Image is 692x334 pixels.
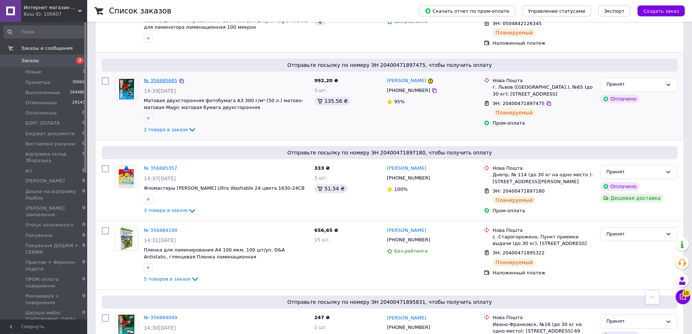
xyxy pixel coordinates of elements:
[25,141,75,147] span: Виставлені рахунки
[493,270,594,276] div: Наложенный платеж
[314,325,327,330] span: 1 шт.
[70,89,85,96] span: 164480
[21,57,39,64] span: Заказы
[314,175,327,181] span: 3 шт.
[314,228,338,233] span: 656,65 ₴
[387,165,426,172] a: [PERSON_NAME]
[118,78,134,100] img: Фото товару
[606,81,663,88] div: Принят
[25,168,32,174] span: всі
[493,165,594,172] div: Нова Пошта
[82,310,85,323] span: 0
[25,79,50,86] span: Принятые
[72,100,85,106] span: 29143
[117,165,135,188] img: Фото товару
[387,315,426,322] a: [PERSON_NAME]
[394,99,405,104] span: 95%
[82,130,85,137] span: 0
[25,130,74,137] span: Бюджет документи
[72,79,85,86] span: 30069
[25,205,82,218] span: [PERSON_NAME] замовлення
[314,184,347,193] div: 51.54 ₴
[144,247,285,259] a: Пленка для ламинирования А4 100 мкм. 100 шт/уп. D&A Antistatic, глянцевая Пленка ламинационная
[493,84,594,97] div: г. Львов ([GEOGRAPHIC_DATA].), №65 (до 30 кг): [STREET_ADDRESS]
[144,208,197,213] a: 3 товара в заказе
[25,151,82,164] span: відправка склад Збаразька
[105,61,675,69] span: Отправьте посылку по номеру ЭН 20400471897475, чтобы получить оплату
[82,232,85,239] span: 0
[598,5,630,16] button: Экспорт
[144,237,176,243] span: 14:31[DATE]
[630,8,685,13] a: Создать заказ
[493,40,594,47] div: Наложенный платеж
[25,310,82,323] span: Шкільні меблі [GEOGRAPHIC_DATA]
[493,28,536,37] div: Планируемый
[144,185,305,191] a: Фломастеры [PERSON_NAME] Ultra Washable 24 цвета 1630-24CB
[604,8,624,14] span: Экспорт
[25,110,57,116] span: Оплаченные
[522,5,591,16] button: Управление статусами
[314,165,330,171] span: 333 ₴
[144,325,176,331] span: 14:30[DATE]
[493,172,594,185] div: Днепр, № 114 (до 30 кг на одно место ): [STREET_ADDRESS][PERSON_NAME]
[144,165,177,171] a: № 356885357
[144,78,177,83] a: № 356885685
[25,276,82,289] span: ПРОМ оплата повернення
[82,259,85,272] span: 0
[144,315,177,320] a: № 356884049
[387,227,426,234] a: [PERSON_NAME]
[25,242,82,255] span: Пакування ДОШКИ + СЕЙФИ
[638,5,685,16] button: Создать заказ
[144,208,188,213] span: 3 товара в заказе
[82,168,85,174] span: 0
[493,227,594,234] div: Нова Пошта
[105,149,675,156] span: Отправьте посылку по номеру ЭН 20400471897180, чтобы получить оплату
[82,293,85,306] span: 0
[25,89,60,96] span: Выполненные
[682,290,690,297] span: 16
[115,227,138,250] a: Фото товару
[387,325,430,330] span: [PHONE_NUMBER]
[82,110,85,116] span: 0
[144,176,176,181] span: 14:37[DATE]
[643,8,679,14] span: Создать заказ
[493,250,545,255] span: ЭН: 20400471895322
[120,228,133,250] img: Фото товару
[387,175,430,181] span: [PHONE_NUMBER]
[314,88,327,93] span: 3 шт.
[82,120,85,126] span: 0
[115,77,138,101] a: Фото товару
[314,78,338,83] span: 992,20 ₴
[82,242,85,255] span: 0
[314,237,330,242] span: 15 шт.
[493,196,536,205] div: Планируемый
[493,120,594,126] div: Пром-оплата
[76,57,84,64] span: 3
[493,77,594,84] div: Нова Пошта
[144,228,177,233] a: № 356884190
[4,25,86,39] input: Поиск
[493,21,542,26] span: ЭН: 0504842126345
[144,276,199,282] a: 5 товаров в заказе
[600,182,639,191] div: Оплачено
[387,77,426,84] a: [PERSON_NAME]
[25,188,82,201] span: Дошки на відправку Укрбоа
[387,237,430,242] span: [PHONE_NUMBER]
[82,276,85,289] span: 0
[82,141,85,147] span: 0
[425,8,509,14] span: Скачать отчет по пром-оплате
[419,5,515,16] button: Скачать отчет по пром-оплате
[144,127,188,132] span: 2 товара в заказе
[82,205,85,218] span: 0
[25,100,57,106] span: Отмененные
[109,7,171,15] h1: Список заказов
[493,258,536,267] div: Планируемый
[493,208,594,214] div: Пром-оплата
[676,290,690,304] button: Чат с покупателем16
[25,259,82,272] span: Практик + Ферокон подати
[600,194,664,202] div: Дешевая доставка
[606,168,663,176] div: Принят
[82,151,85,164] span: 0
[394,186,408,192] span: 100%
